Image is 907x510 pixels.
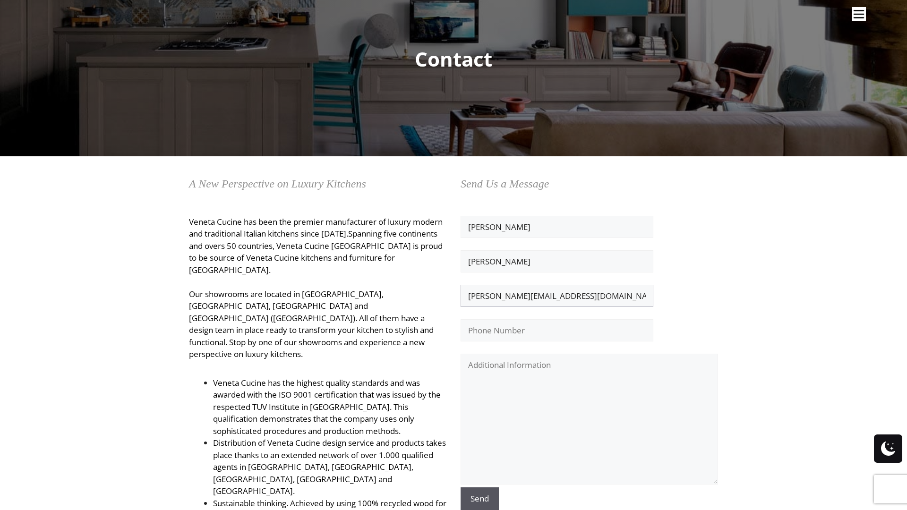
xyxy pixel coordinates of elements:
[461,285,653,307] input: E-mail
[461,216,718,510] form: Contact form
[213,437,446,496] span: Distribution of Veneta Cucine design service and products takes place thanks to an extended netwo...
[189,216,443,239] span: Veneta Cucine has been the premier manufacturer of luxury modern and traditional Italian kitchens...
[461,319,653,342] input: Phone Number
[461,487,499,510] input: Send
[189,289,434,360] span: Our showrooms are located in [GEOGRAPHIC_DATA], [GEOGRAPHIC_DATA], [GEOGRAPHIC_DATA] and [GEOGRAP...
[852,7,866,21] img: burger-menu-svgrepo-com-30x30.jpg
[189,178,366,190] span: A New Perspective on Luxury Kitchens
[461,178,549,190] span: Send Us a Message
[189,228,443,275] span: Spanning five continents and overs 50 countries, Veneta Cucine [GEOGRAPHIC_DATA] is proud to be s...
[461,250,653,273] input: Last name
[461,216,653,238] input: First name
[213,377,441,436] span: Veneta Cucine has the highest quality standards and was awarded with the ISO 9001 certification t...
